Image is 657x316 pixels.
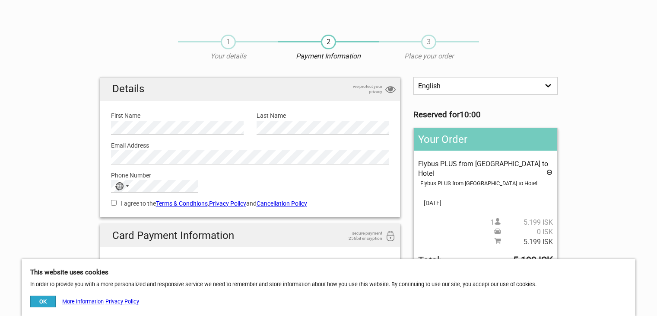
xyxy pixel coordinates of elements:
h3: Reserved for [413,110,557,119]
i: privacy protection [385,84,396,96]
a: More information [62,298,104,305]
span: 5.199 ISK [501,237,553,247]
label: Last Name [257,111,389,120]
label: Credit Card Number [111,258,389,267]
strong: 10:00 [460,110,481,119]
label: I agree to the , and [111,199,390,208]
span: 1 person(s) [490,218,553,227]
span: we protect your privacy [339,84,382,94]
i: 256bit encryption [385,231,396,242]
span: Subtotal [494,237,553,247]
a: Privacy Policy [209,200,246,207]
span: 3 [421,35,436,49]
span: Pickup price [494,227,553,237]
span: Flybus PLUS from [GEOGRAPHIC_DATA] to Hotel [418,160,548,177]
span: [DATE] [418,198,552,208]
h2: Card Payment Information [100,224,400,247]
a: Cancellation Policy [257,200,307,207]
span: 1 [221,35,236,49]
p: Place your order [379,52,479,61]
div: Flybus PLUS from [GEOGRAPHIC_DATA] to Hotel [420,179,552,188]
label: First Name [111,111,244,120]
label: Email Address [111,141,390,150]
strong: 5.199 ISK [513,256,553,265]
h5: This website uses cookies [30,268,627,277]
p: Your details [178,52,278,61]
h2: Your Order [414,128,557,151]
button: OK [30,296,56,307]
span: secure payment 256bit encryption [339,231,382,241]
span: 0 ISK [501,227,553,237]
label: Phone Number [111,171,390,180]
span: 5.199 ISK [501,218,553,227]
p: Payment Information [278,52,378,61]
span: Total to be paid [418,256,552,266]
a: Terms & Conditions [156,200,208,207]
h2: Details [100,77,400,100]
span: 2 [321,35,336,49]
button: Selected country [111,181,133,192]
a: Privacy Policy [105,298,139,305]
div: In order to provide you with a more personalized and responsive service we need to remember and s... [22,259,635,316]
div: - [30,296,139,307]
